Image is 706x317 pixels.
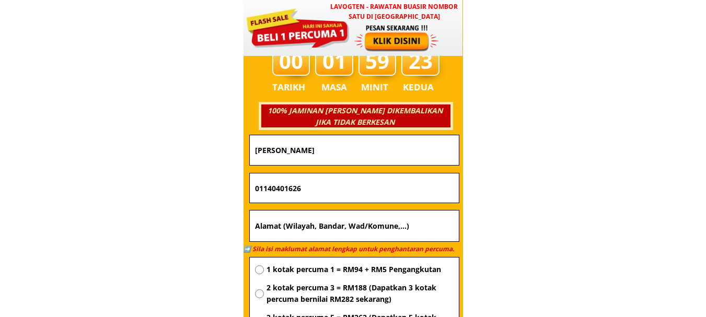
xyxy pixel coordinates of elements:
input: Alamat (Wilayah, Bandar, Wad/Komune,...) [252,210,456,242]
h3: MASA [317,80,352,95]
h3: KEDUA [403,80,437,95]
input: Nombor Telefon Bimbit [252,173,456,203]
span: 1 kotak percuma 1 = RM94 + RM5 Pengangkutan [267,264,454,275]
span: 2 kotak percuma 3 = RM188 (Dapatkan 3 kotak percuma bernilai RM282 sekarang) [267,282,454,306]
input: Nama penuh [252,135,456,165]
h3: 100% JAMINAN [PERSON_NAME] DIKEMBALIKAN JIKA TIDAK BERKESAN [260,105,450,128]
h3: ➡️ Sila isi maklumat alamat lengkap untuk penghantaran percuma. [243,244,459,254]
h3: MINIT [361,80,392,95]
h3: LAVOGTEN - Rawatan Buasir Nombor Satu di [GEOGRAPHIC_DATA] [326,2,462,21]
h3: TARIKH [272,80,316,95]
